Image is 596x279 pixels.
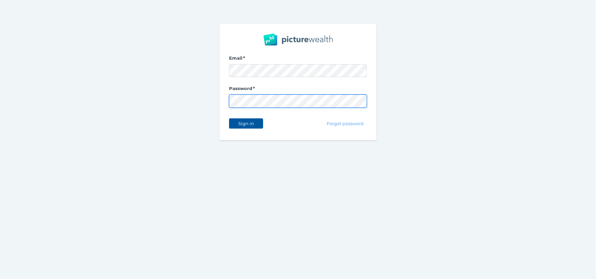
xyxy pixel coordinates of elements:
[324,118,367,129] button: Forgot password
[324,121,367,126] span: Forgot password
[229,55,367,64] label: Email
[235,121,257,126] span: Sign in
[229,86,367,94] label: Password
[229,118,263,129] button: Sign in
[264,33,333,46] img: PW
